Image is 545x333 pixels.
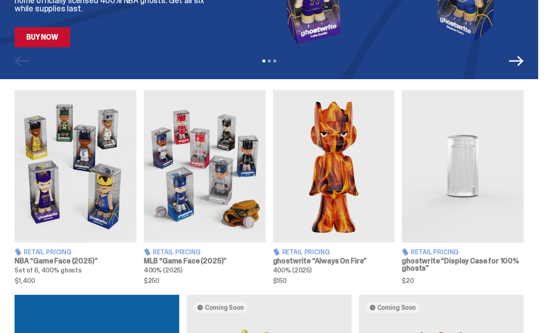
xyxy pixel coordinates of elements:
span: Set of 6, 400% ghosts [15,266,82,274]
h3: MLB “Game Face (2025)” [144,257,266,265]
span: 400% (2025) [144,266,182,274]
span: Coming Soon [377,304,416,311]
a: Buy Now [15,27,70,47]
a: Game Face (2025) Retail Pricing [144,90,266,284]
span: Retail Pricing [411,249,459,255]
span: $150 [273,277,395,284]
button: View slide 2 [268,60,271,62]
img: Game Face (2025) [144,90,266,242]
span: Retail Pricing [153,249,201,255]
h3: ghostwrite “Always On Fire” [273,257,395,265]
a: Always On Fire Retail Pricing [273,90,395,284]
img: Always On Fire [273,90,395,242]
button: Next [509,54,524,68]
span: $1,400 [15,277,136,284]
a: Game Face (2025) Retail Pricing [15,90,136,284]
span: Coming Soon [205,304,243,311]
a: Display Case for 100% ghosts Retail Pricing [402,90,524,284]
span: Retail Pricing [282,249,330,255]
span: $20 [402,277,524,284]
h3: ghostwrite “Display Case for 100% ghosts” [402,257,524,272]
span: Retail Pricing [24,249,71,255]
button: View slide 1 [262,60,265,62]
img: Display Case for 100% ghosts [402,90,524,242]
button: View slide 3 [273,60,276,62]
span: $250 [144,277,266,284]
img: Game Face (2025) [15,90,136,242]
span: 400% (2025) [273,266,312,274]
h3: NBA “Game Face (2025)” [15,257,136,265]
